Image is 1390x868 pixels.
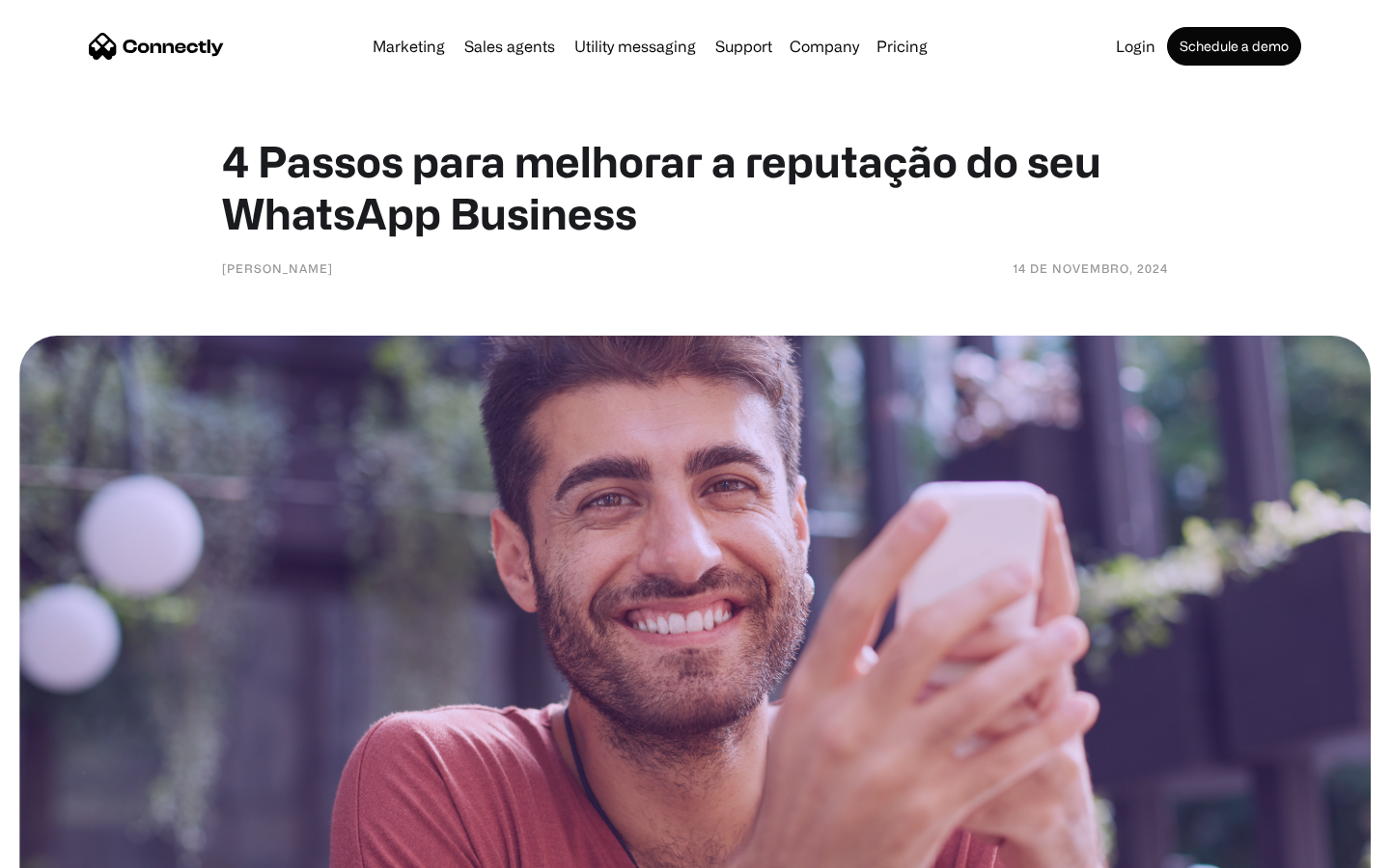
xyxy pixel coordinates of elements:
[222,258,333,278] div: [PERSON_NAME]
[784,33,865,60] div: Company
[567,39,704,54] a: Utility messaging
[222,135,1168,239] h1: 4 Passos para melhorar a reputação do seu WhatsApp Business
[365,39,453,54] a: Marketing
[1108,39,1163,54] a: Login
[708,39,780,54] a: Support
[869,39,935,54] a: Pricing
[457,39,563,54] a: Sales agents
[89,32,224,61] a: home
[790,33,859,60] div: Company
[1013,258,1168,278] div: 14 de novembro, 2024
[39,834,116,861] ul: Language list
[1167,27,1301,66] a: Schedule a demo
[19,834,116,861] aside: Language selected: English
